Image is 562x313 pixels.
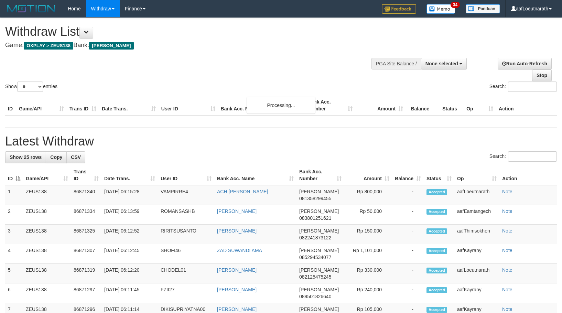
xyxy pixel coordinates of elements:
[344,205,392,225] td: Rp 50,000
[425,61,458,66] span: None selected
[426,268,447,273] span: Accepted
[217,306,257,312] a: [PERSON_NAME]
[23,165,71,185] th: Game/API: activate to sort column ascending
[299,255,331,260] span: Copy 085294534077 to clipboard
[454,205,499,225] td: aafEamtangech
[489,82,557,92] label: Search:
[5,264,23,283] td: 5
[71,283,101,303] td: 86871297
[508,151,557,162] input: Search:
[502,287,512,292] a: Note
[454,264,499,283] td: aafLoeutnarath
[424,165,454,185] th: Status: activate to sort column ascending
[5,185,23,205] td: 1
[218,96,305,115] th: Bank Acc. Name
[299,189,339,194] span: [PERSON_NAME]
[466,4,500,13] img: panduan.png
[392,165,424,185] th: Balance: activate to sort column ascending
[502,228,512,234] a: Note
[158,165,214,185] th: User ID: activate to sort column ascending
[344,264,392,283] td: Rp 330,000
[502,248,512,253] a: Note
[299,287,339,292] span: [PERSON_NAME]
[344,283,392,303] td: Rp 240,000
[496,96,557,115] th: Action
[10,154,42,160] span: Show 25 rows
[5,244,23,264] td: 4
[406,96,440,115] th: Balance
[426,4,455,14] img: Button%20Memo.svg
[5,82,57,92] label: Show entries
[5,283,23,303] td: 6
[502,267,512,273] a: Note
[440,96,464,115] th: Status
[5,42,368,49] h4: Game: Bank:
[159,96,218,115] th: User ID
[217,208,257,214] a: [PERSON_NAME]
[392,225,424,244] td: -
[464,96,496,115] th: Op
[71,154,81,160] span: CSV
[217,287,257,292] a: [PERSON_NAME]
[17,82,43,92] select: Showentries
[71,165,101,185] th: Trans ID: activate to sort column ascending
[101,205,158,225] td: [DATE] 06:13:59
[299,228,339,234] span: [PERSON_NAME]
[101,225,158,244] td: [DATE] 06:12:52
[454,165,499,185] th: Op: activate to sort column ascending
[454,185,499,205] td: aafLoeutnarath
[217,248,262,253] a: ZAD SUWANDI AMA
[299,274,331,280] span: Copy 082125475245 to clipboard
[71,185,101,205] td: 86871340
[46,151,67,163] a: Copy
[247,97,315,114] div: Processing...
[502,306,512,312] a: Note
[101,264,158,283] td: [DATE] 06:12:20
[392,185,424,205] td: -
[299,294,331,299] span: Copy 089501826640 to clipboard
[426,248,447,254] span: Accepted
[101,165,158,185] th: Date Trans.: activate to sort column ascending
[158,264,214,283] td: CHODEL01
[71,264,101,283] td: 86871319
[23,205,71,225] td: ZEUS138
[71,225,101,244] td: 86871325
[50,154,62,160] span: Copy
[217,267,257,273] a: [PERSON_NAME]
[5,205,23,225] td: 2
[344,185,392,205] td: Rp 800,000
[299,208,339,214] span: [PERSON_NAME]
[371,58,421,69] div: PGA Site Balance /
[392,244,424,264] td: -
[392,205,424,225] td: -
[23,283,71,303] td: ZEUS138
[532,69,552,81] a: Stop
[5,151,46,163] a: Show 25 rows
[101,283,158,303] td: [DATE] 06:11:45
[23,185,71,205] td: ZEUS138
[344,165,392,185] th: Amount: activate to sort column ascending
[426,307,447,313] span: Accepted
[24,42,73,50] span: OXPLAY > ZEUS138
[101,185,158,205] td: [DATE] 06:15:28
[392,283,424,303] td: -
[299,248,339,253] span: [PERSON_NAME]
[158,185,214,205] td: VAMPIRRE4
[99,96,159,115] th: Date Trans.
[454,244,499,264] td: aafKayrany
[71,244,101,264] td: 86871307
[426,209,447,215] span: Accepted
[66,151,85,163] a: CSV
[426,287,447,293] span: Accepted
[158,283,214,303] td: FZII27
[451,2,460,8] span: 34
[23,225,71,244] td: ZEUS138
[502,189,512,194] a: Note
[5,96,16,115] th: ID
[454,283,499,303] td: aafKayrany
[305,96,355,115] th: Bank Acc. Number
[89,42,133,50] span: [PERSON_NAME]
[355,96,406,115] th: Amount
[101,244,158,264] td: [DATE] 06:12:45
[5,225,23,244] td: 3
